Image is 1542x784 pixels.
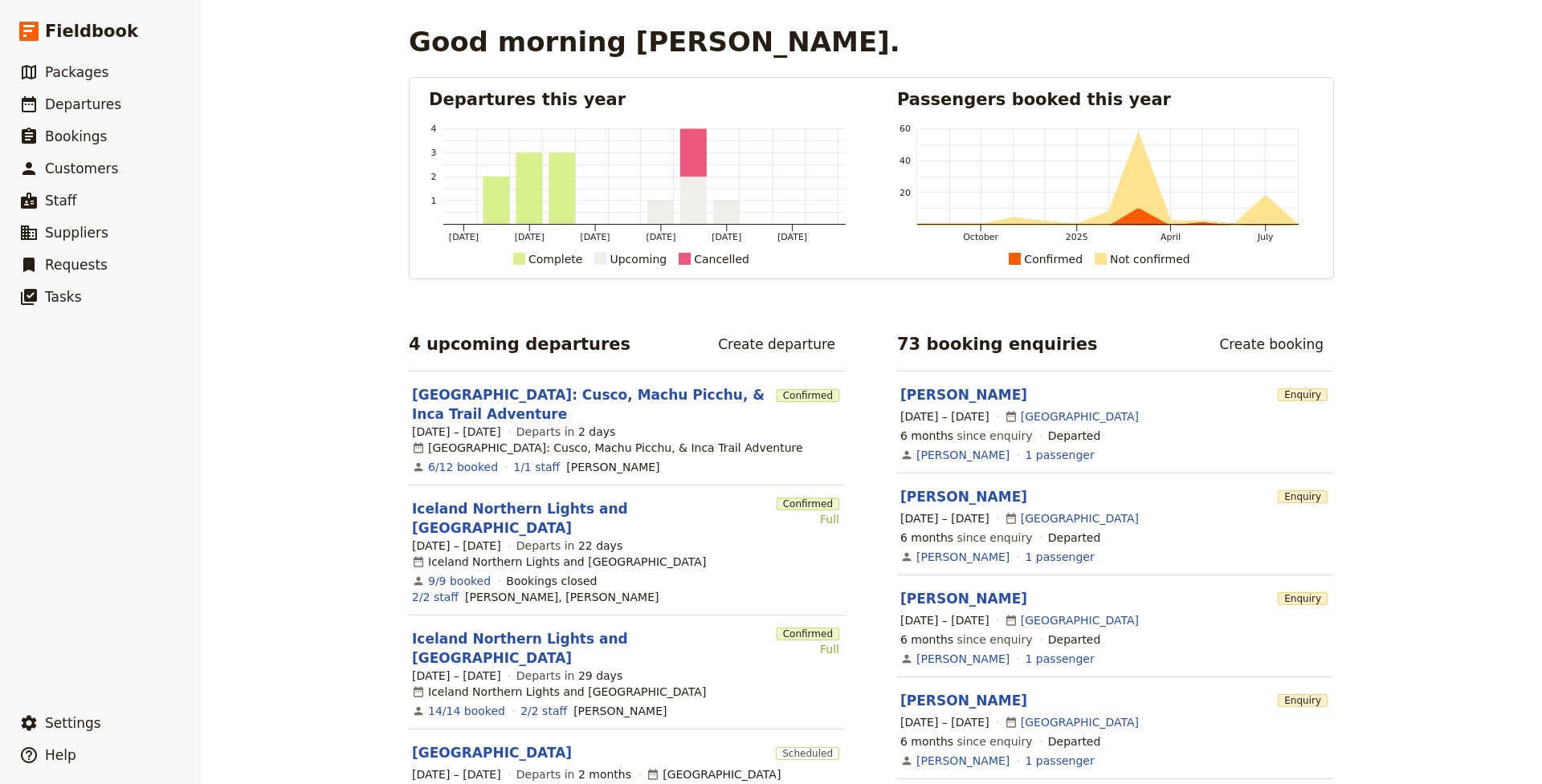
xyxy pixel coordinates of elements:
span: Confirmed [777,498,839,510]
a: View the bookings for this departure [428,703,505,719]
span: 29 days [578,669,622,682]
a: [GEOGRAPHIC_DATA] [1021,510,1139,526]
span: Enquiry [1278,592,1328,605]
span: 6 months [900,735,953,748]
a: View the passengers for this booking [1026,549,1095,565]
h2: Departures this year [429,87,846,112]
a: [PERSON_NAME] [916,753,1010,769]
span: 6 months [900,633,953,646]
div: Full [777,511,839,527]
span: 22 days [578,539,622,552]
div: Not confirmed [1110,250,1190,269]
span: 2 days [578,425,615,438]
span: Departs in [516,424,615,440]
h1: Good morning [PERSON_NAME]. [409,26,900,58]
tspan: 3 [431,148,437,158]
span: Packages [45,64,108,80]
span: [DATE] – [DATE] [900,408,989,424]
div: Upcoming [610,250,667,269]
a: Create booking [1209,331,1334,358]
span: Staff [45,193,77,209]
h2: 73 booking enquiries [897,332,1098,356]
span: since enquiry [900,733,1033,749]
span: Jocelyn, Melanie Kiss [573,703,667,719]
div: Full [777,641,839,657]
span: Jocelyn, Kathy DeVault [465,589,659,605]
span: since enquiry [900,530,1033,546]
a: View the passengers for this booking [1026,651,1095,667]
tspan: 4 [431,124,437,134]
div: Complete [528,250,582,269]
div: Cancelled [694,250,749,269]
a: View the passengers for this booking [1026,447,1095,463]
a: View the bookings for this departure [428,573,491,589]
span: Suppliers [45,225,108,241]
span: [DATE] – [DATE] [412,538,501,554]
span: [DATE] – [DATE] [412,668,501,684]
span: Customers [45,160,118,177]
span: [DATE] – [DATE] [900,714,989,730]
a: 2/2 staff [412,589,459,605]
tspan: April [1161,232,1181,242]
tspan: [DATE] [515,232,545,242]
span: Departs in [516,668,622,684]
div: Iceland Northern Lights and [GEOGRAPHIC_DATA] [412,554,706,570]
h2: 4 upcoming departures [409,332,630,356]
span: Confirmed [777,628,839,640]
tspan: 2 [431,172,437,182]
h2: Passengers booked this year [897,87,1314,112]
span: [DATE] – [DATE] [412,424,501,440]
span: Bookings [45,128,107,144]
span: 6 months [900,429,953,442]
div: [GEOGRAPHIC_DATA] [647,766,781,782]
span: Enquiry [1278,694,1328,707]
div: Departed [1048,632,1101,648]
span: Enquiry [1278,490,1328,503]
a: [GEOGRAPHIC_DATA]: Cusco, Machu Picchu, & Inca Trail Adventure [412,385,770,424]
span: 2 months [578,768,631,781]
tspan: 1 [431,196,437,206]
tspan: July [1257,232,1274,242]
a: 2/2 staff [520,703,567,719]
div: Departed [1048,733,1101,749]
span: Fieldbook [45,19,138,43]
tspan: [DATE] [777,232,807,242]
span: Melanie Kiss [566,459,659,475]
a: [GEOGRAPHIC_DATA] [1021,612,1139,628]
a: [GEOGRAPHIC_DATA] [1021,714,1139,730]
a: [PERSON_NAME] [916,651,1010,667]
span: Confirmed [777,389,839,402]
div: Departed [1048,428,1101,444]
a: View the passengers for this booking [1026,753,1095,769]
div: Departed [1048,530,1101,546]
span: since enquiry [900,632,1033,648]
span: [DATE] – [DATE] [900,510,989,526]
tspan: 40 [899,156,911,166]
tspan: [DATE] [712,232,741,242]
span: Departs in [516,766,631,782]
a: [GEOGRAPHIC_DATA] [412,743,572,762]
div: Iceland Northern Lights and [GEOGRAPHIC_DATA] [412,684,706,700]
a: Create departure [708,331,846,358]
tspan: 20 [899,188,911,198]
span: [DATE] – [DATE] [900,612,989,628]
span: Departures [45,96,121,112]
a: Iceland Northern Lights and [GEOGRAPHIC_DATA] [412,629,770,668]
tspan: 60 [899,124,911,134]
a: Iceland Northern Lights and [GEOGRAPHIC_DATA] [412,499,770,538]
span: Tasks [45,289,82,305]
tspan: [DATE] [646,232,675,242]
tspan: October [963,232,998,242]
span: Departs in [516,538,622,554]
div: Confirmed [1024,250,1083,269]
a: 1/1 staff [513,459,560,475]
a: [PERSON_NAME] [900,591,1027,607]
tspan: [DATE] [581,232,610,242]
span: since enquiry [900,428,1033,444]
span: Scheduled [776,747,839,760]
tspan: [DATE] [449,232,479,242]
a: [PERSON_NAME] [900,693,1027,709]
span: Help [45,747,76,763]
a: View the bookings for this departure [428,459,498,475]
a: [PERSON_NAME] [916,447,1010,463]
